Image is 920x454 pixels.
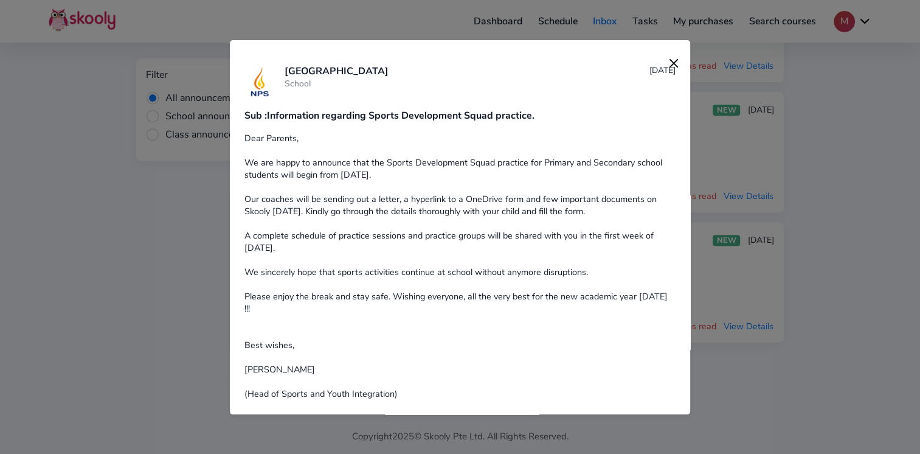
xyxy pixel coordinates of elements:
[244,109,267,122] span: Sub :
[244,66,275,97] img: 20170717074618169820408676579146e5rDExiun0FCoEly0V.png
[285,78,389,89] div: School
[244,132,676,400] div: Dear Parents, We are happy to announce that the Sports Development Squad practice for Primary and...
[649,65,676,99] div: [DATE]
[244,109,676,122] div: Information regarding Sports Development Squad practice.
[285,65,389,78] div: [GEOGRAPHIC_DATA]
